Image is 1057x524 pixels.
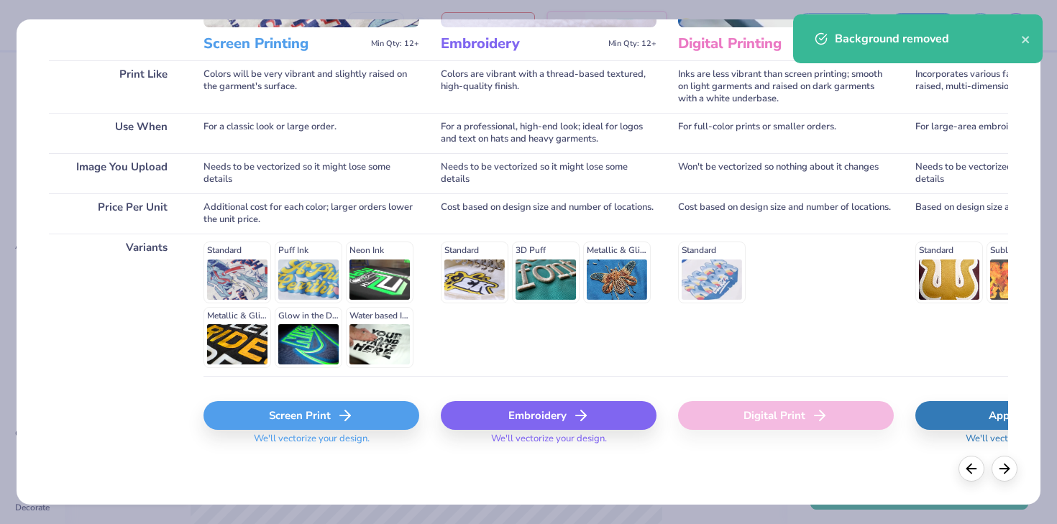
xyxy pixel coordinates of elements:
div: Additional cost for each color; larger orders lower the unit price. [203,193,419,234]
span: We'll vectorize your design. [248,433,375,454]
div: Price Per Unit [49,193,182,234]
div: Needs to be vectorized so it might lose some details [441,153,656,193]
div: Won't be vectorized so nothing about it changes [678,153,894,193]
div: Colors will be very vibrant and slightly raised on the garment's surface. [203,60,419,113]
div: Cost based on design size and number of locations. [678,193,894,234]
div: Cost based on design size and number of locations. [441,193,656,234]
div: Print Like [49,60,182,113]
div: Variants [49,234,182,376]
div: For full-color prints or smaller orders. [678,113,894,153]
div: Embroidery [441,401,656,430]
div: Inks are less vibrant than screen printing; smooth on light garments and raised on dark garments ... [678,60,894,113]
div: For a classic look or large order. [203,113,419,153]
div: Image You Upload [49,153,182,193]
h3: Digital Printing [678,35,840,53]
div: For a professional, high-end look; ideal for logos and text on hats and heavy garments. [441,113,656,153]
div: Digital Print [678,401,894,430]
span: Min Qty: 12+ [371,39,419,49]
h3: Embroidery [441,35,603,53]
div: Use When [49,113,182,153]
span: Min Qty: 12+ [608,39,656,49]
span: We'll vectorize your design. [485,433,613,454]
h3: Screen Printing [203,35,365,53]
div: Colors are vibrant with a thread-based textured, high-quality finish. [441,60,656,113]
button: close [1021,30,1031,47]
div: Background removed [835,30,1021,47]
div: Screen Print [203,401,419,430]
div: Needs to be vectorized so it might lose some details [203,153,419,193]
